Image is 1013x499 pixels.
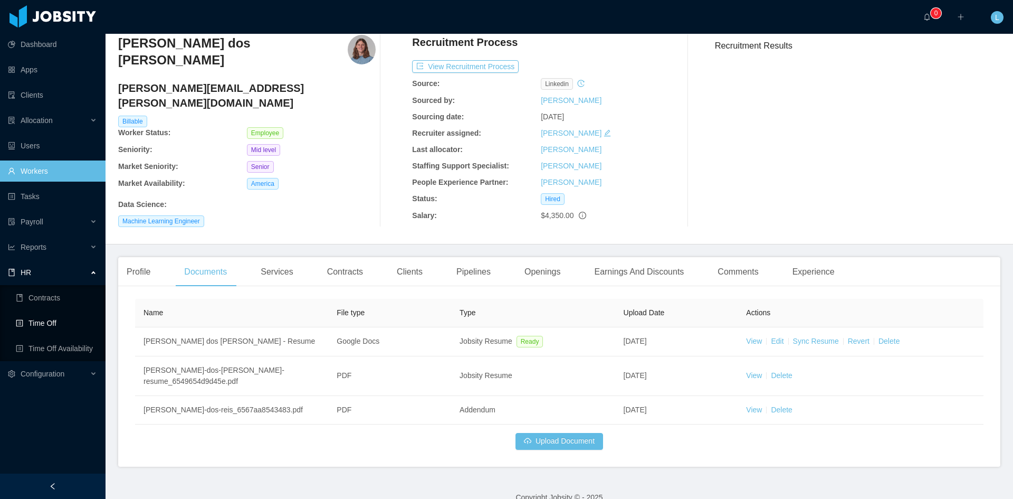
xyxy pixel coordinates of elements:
[709,257,767,287] div: Comments
[118,145,152,154] b: Seniority:
[577,80,585,87] i: icon: history
[541,178,601,186] a: [PERSON_NAME]
[21,116,53,125] span: Allocation
[16,313,97,334] a: icon: profileTime Off
[348,35,376,64] img: f369d90d-0e1c-4d25-8d5a-a7b54dd06705_664ce6a784409-400w.png
[8,161,97,182] a: icon: userWorkers
[118,128,170,137] b: Worker Status:
[931,8,941,18] sup: 0
[715,39,1000,52] h3: Recruitment Results
[337,308,365,317] span: File type
[848,337,869,345] a: Revert
[21,243,46,251] span: Reports
[118,35,348,69] h3: [PERSON_NAME] dos [PERSON_NAME]
[8,370,15,378] i: icon: setting
[541,162,601,170] a: [PERSON_NAME]
[460,371,512,380] span: Jobsity Resume
[412,79,439,88] b: Source:
[8,117,15,124] i: icon: solution
[412,62,519,71] a: icon: exportView Recruitment Process
[412,112,464,121] b: Sourcing date:
[878,337,900,345] a: Delete
[746,308,770,317] span: Actions
[412,96,455,105] b: Sourced by:
[8,59,97,80] a: icon: appstoreApps
[541,78,573,90] span: linkedin
[541,112,564,121] span: [DATE]
[118,200,167,209] b: Data Science :
[21,268,31,277] span: HR
[541,211,574,220] span: $4,350.00
[460,406,495,414] span: Addendum
[793,337,839,345] a: Sync Resume
[517,336,543,347] span: Ready
[8,84,97,106] a: icon: auditClients
[8,218,15,225] i: icon: file-protect
[135,356,328,396] td: [PERSON_NAME]-dos-[PERSON_NAME]-resume_6549654d9d45e.pdf
[784,257,843,287] div: Experience
[118,179,185,187] b: Market Availability:
[8,243,15,251] i: icon: line-chart
[412,178,508,186] b: People Experience Partner:
[541,96,601,105] a: [PERSON_NAME]
[624,371,647,380] span: [DATE]
[8,135,97,156] a: icon: robotUsers
[516,257,569,287] div: Openings
[144,308,163,317] span: Name
[8,34,97,55] a: icon: pie-chartDashboard
[247,178,279,190] span: America
[624,406,647,414] span: [DATE]
[247,144,280,156] span: Mid level
[247,161,274,173] span: Senior
[923,13,931,21] i: icon: bell
[604,129,611,137] i: icon: edit
[118,81,376,110] h4: [PERSON_NAME][EMAIL_ADDRESS][PERSON_NAME][DOMAIN_NAME]
[624,337,647,345] span: [DATE]
[252,257,301,287] div: Services
[16,338,97,359] a: icon: profileTime Off Availability
[328,356,451,396] td: PDF
[412,35,518,50] h4: Recruitment Process
[541,193,565,205] span: Hired
[541,145,601,154] a: [PERSON_NAME]
[957,13,964,21] i: icon: plus
[541,129,601,137] a: [PERSON_NAME]
[118,215,204,227] span: Machine Learning Engineer
[118,257,159,287] div: Profile
[746,337,762,345] a: View
[412,162,509,170] b: Staffing Support Specialist:
[412,211,437,220] b: Salary:
[8,186,97,207] a: icon: profileTasks
[8,269,15,276] i: icon: book
[21,370,64,378] span: Configuration
[176,257,235,287] div: Documents
[515,433,603,450] button: icon: cloud-uploadUpload Document
[460,308,475,317] span: Type
[995,11,999,24] span: L
[586,257,692,287] div: Earnings And Discounts
[460,337,512,345] span: Jobsity Resume
[771,406,792,414] a: Delete
[412,145,463,154] b: Last allocator:
[319,257,371,287] div: Contracts
[21,218,43,226] span: Payroll
[746,371,762,380] a: View
[328,396,451,425] td: PDF
[412,60,519,73] button: icon: exportView Recruitment Process
[328,327,451,356] td: Google Docs
[771,371,792,380] a: Delete
[118,162,178,171] b: Market Seniority:
[448,257,499,287] div: Pipelines
[412,129,481,137] b: Recruiter assigned:
[388,257,431,287] div: Clients
[118,116,147,127] span: Billable
[771,337,783,345] a: Edit
[624,308,665,317] span: Upload Date
[746,406,762,414] a: View
[247,127,283,139] span: Employee
[16,287,97,308] a: icon: bookContracts
[412,194,437,203] b: Status:
[135,396,328,425] td: [PERSON_NAME]-dos-reis_6567aa8543483.pdf
[579,212,586,219] span: info-circle
[135,327,328,356] td: [PERSON_NAME] dos [PERSON_NAME] - Resume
